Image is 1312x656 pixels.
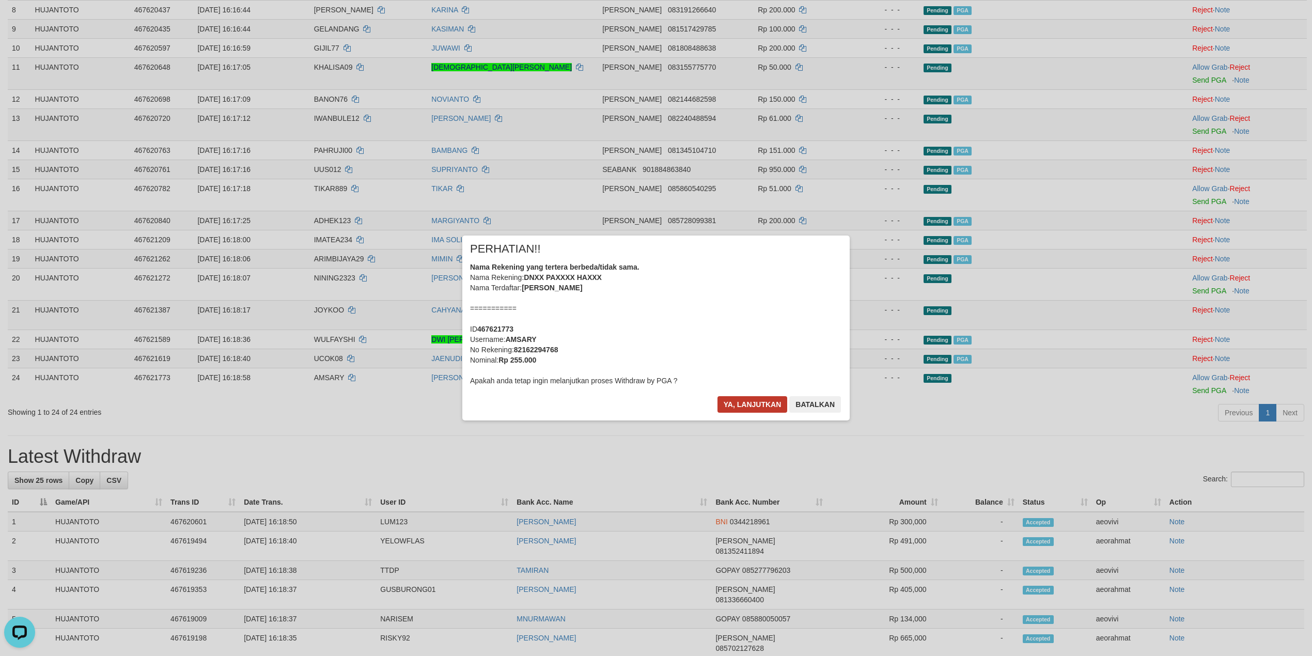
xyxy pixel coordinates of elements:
[524,273,602,282] b: DNXX PAXXXX HAXXX
[470,263,639,271] b: Nama Rekening yang tertera berbeda/tidak sama.
[477,325,513,333] b: 467621773
[505,335,536,343] b: AMSARY
[789,396,841,413] button: Batalkan
[514,346,558,354] b: 82162294768
[717,396,788,413] button: Ya, lanjutkan
[470,244,541,254] span: PERHATIAN!!
[498,356,536,364] b: Rp 255.000
[522,284,582,292] b: [PERSON_NAME]
[4,4,35,35] button: Open LiveChat chat widget
[470,262,842,386] div: Nama Rekening: Nama Terdaftar: =========== ID Username: No Rekening: Nominal: Apakah anda tetap i...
